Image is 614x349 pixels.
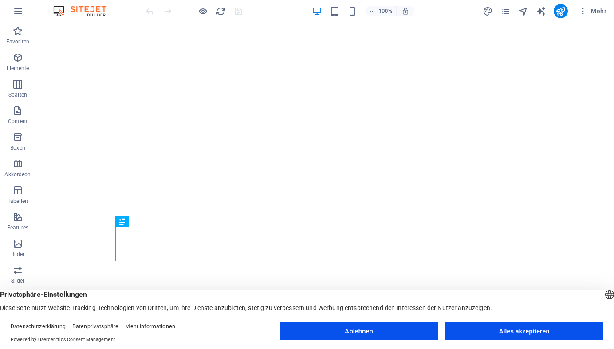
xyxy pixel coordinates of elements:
button: navigator [518,6,529,16]
button: 100% [365,6,397,16]
p: Spalten [8,91,27,98]
p: Boxen [10,144,25,151]
p: Content [8,118,28,125]
p: Tabellen [8,198,28,205]
i: Design (Strg+Alt+Y) [483,6,493,16]
p: Elemente [7,65,29,72]
p: Slider [11,277,25,284]
p: Favoriten [6,38,29,45]
p: Akkordeon [4,171,31,178]
i: Seite neu laden [216,6,226,16]
h6: 100% [378,6,393,16]
span: Mehr [579,7,606,16]
i: Bei Größenänderung Zoomstufe automatisch an das gewählte Gerät anpassen. [401,7,409,15]
button: publish [554,4,568,18]
button: reload [215,6,226,16]
img: Editor Logo [51,6,118,16]
button: Mehr [575,4,610,18]
p: Features [7,224,28,231]
p: Bilder [11,251,25,258]
button: Klicke hier, um den Vorschau-Modus zu verlassen [197,6,208,16]
i: AI Writer [536,6,546,16]
button: text_generator [536,6,547,16]
i: Veröffentlichen [555,6,566,16]
i: Seiten (Strg+Alt+S) [500,6,511,16]
button: design [483,6,493,16]
button: pages [500,6,511,16]
i: Navigator [518,6,528,16]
